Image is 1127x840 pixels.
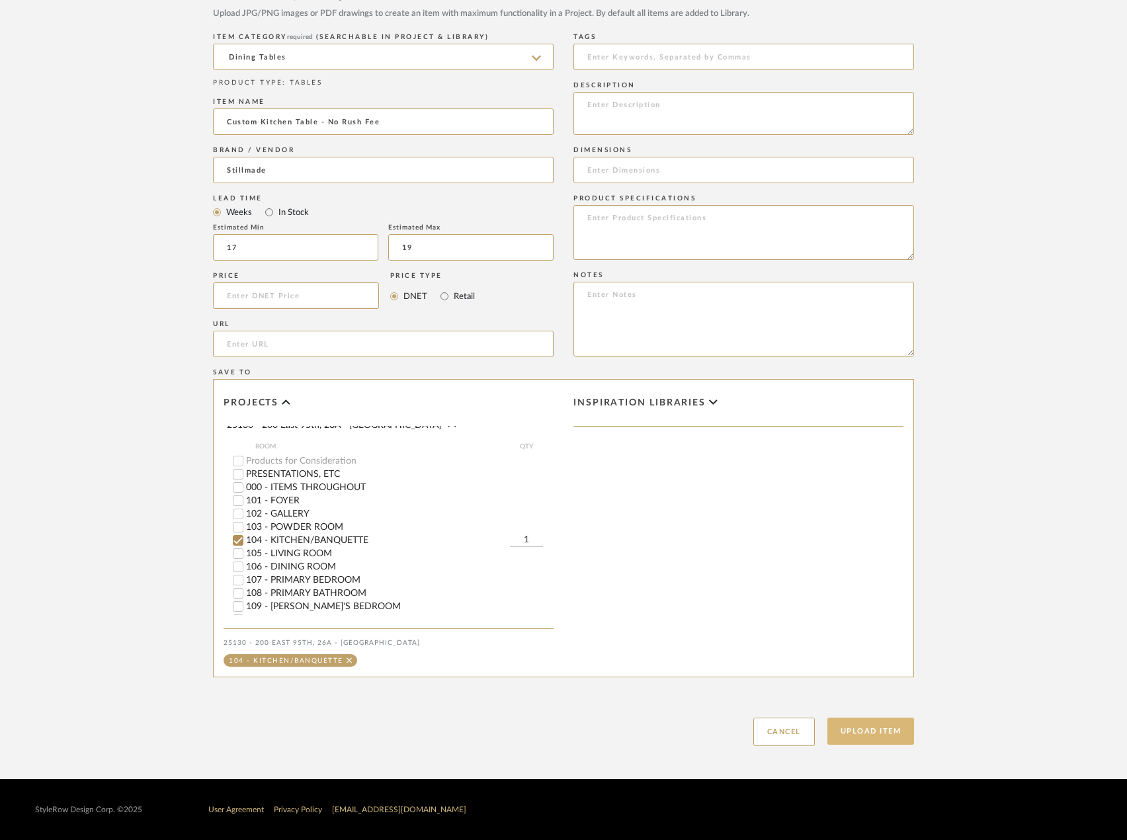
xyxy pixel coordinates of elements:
[388,224,554,231] div: Estimated Max
[213,282,379,309] input: Enter DNET Price
[246,496,554,505] label: 101 - FOYER
[573,44,914,70] input: Enter Keywords, Separated by Commas
[573,81,914,89] div: Description
[224,398,278,409] span: Projects
[827,718,915,745] button: Upload Item
[213,194,554,202] div: Lead Time
[213,272,379,280] div: Price
[213,108,554,135] input: Enter Name
[213,78,554,88] div: PRODUCT TYPE
[753,718,815,746] button: Cancel
[274,806,322,814] a: Privacy Policy
[246,509,554,519] label: 102 - GALLERY
[287,34,313,40] span: required
[225,205,252,220] label: Weeks
[452,289,475,304] label: Retail
[246,562,554,571] label: 106 - DINING ROOM
[332,806,466,814] a: [EMAIL_ADDRESS][DOMAIN_NAME]
[213,157,554,183] input: Unknown
[213,331,554,357] input: Enter URL
[213,44,554,70] input: Type a category to search and select
[510,441,543,452] span: QTY
[388,234,554,261] input: Estimated Max
[390,282,475,309] mat-radio-group: Select price type
[213,320,554,328] div: URL
[246,549,554,558] label: 105 - LIVING ROOM
[229,657,343,664] div: 104 - KITCHEN/BANQUETTE
[390,272,475,280] div: Price Type
[246,483,554,492] label: 000 - ITEMS THROUGHOUT
[208,806,264,814] a: User Agreement
[246,602,554,611] label: 109 - [PERSON_NAME]'S BEDROOM
[573,33,914,41] div: Tags
[402,289,427,304] label: DNET
[282,79,322,86] span: : TABLES
[277,205,309,220] label: In Stock
[246,575,554,585] label: 107 - PRIMARY BEDROOM
[316,34,489,40] span: (Searchable in Project & Library)
[573,146,914,154] div: Dimensions
[213,7,914,21] div: Upload JPG/PNG images or PDF drawings to create an item with maximum functionality in a Project. ...
[255,441,510,452] span: ROOM
[246,470,554,479] label: PRESENTATIONS, ETC
[35,805,142,815] div: StyleRow Design Corp. ©2025
[246,536,510,545] label: 104 - KITCHEN/BANQUETTE
[213,368,914,376] div: Save To
[573,398,706,409] span: Inspiration libraries
[213,33,554,41] div: ITEM CATEGORY
[213,146,554,154] div: Brand / Vendor
[246,523,554,532] label: 103 - POWDER ROOM
[213,234,378,261] input: Estimated Min
[246,589,554,598] label: 108 - PRIMARY BATHROOM
[573,271,914,279] div: Notes
[573,157,914,183] input: Enter Dimensions
[213,98,554,106] div: Item name
[213,224,378,231] div: Estimated Min
[224,639,554,647] div: 25130 - 200 East 95th, 26A - [GEOGRAPHIC_DATA]
[213,204,554,220] mat-radio-group: Select item type
[573,194,914,202] div: Product Specifications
